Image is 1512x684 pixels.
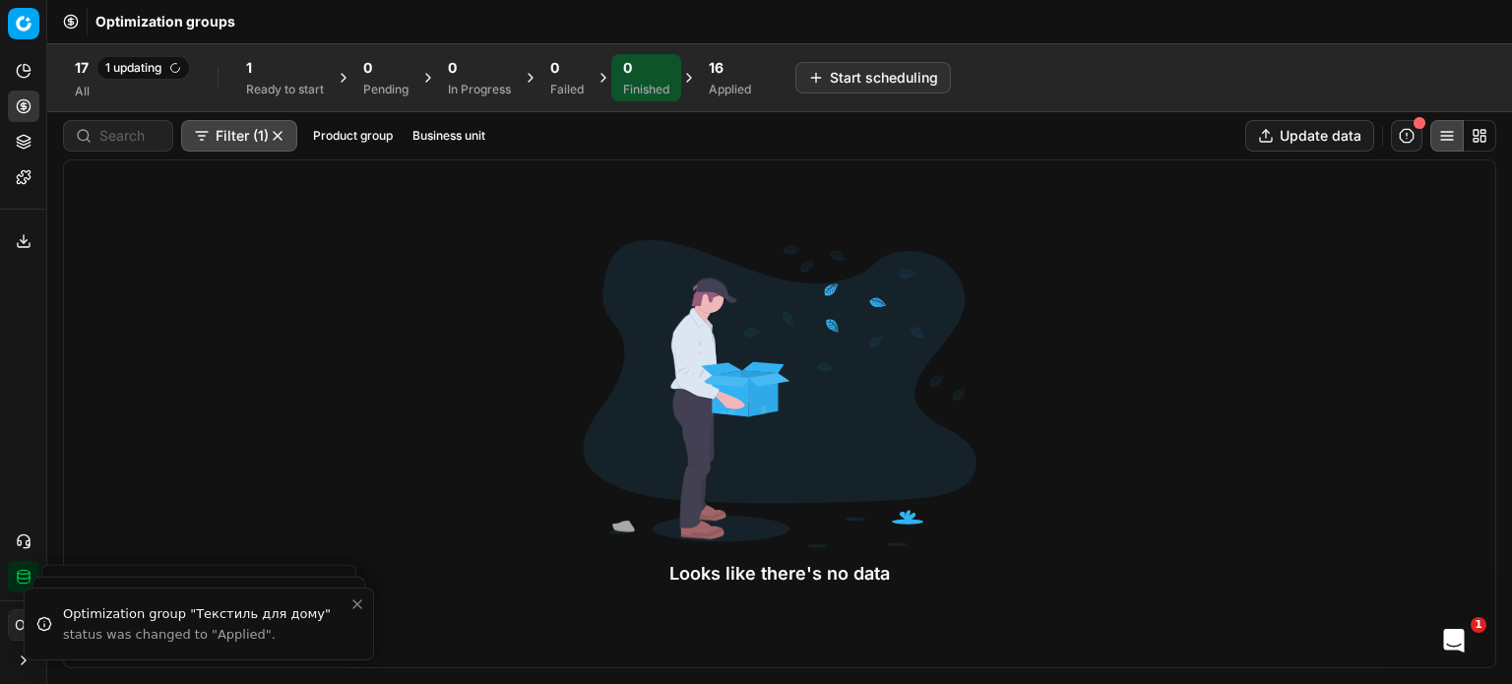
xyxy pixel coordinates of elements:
span: 0 [448,58,457,78]
iframe: Intercom live chat [1430,617,1478,664]
div: Looks like there's no data [583,560,976,588]
span: 0 [550,58,559,78]
div: All [75,84,190,99]
div: Pending [363,82,409,97]
input: Search [99,126,160,146]
span: 1 updating [96,56,190,80]
button: Close toast [346,592,369,616]
button: Start scheduling [795,62,951,93]
span: 17 [75,58,89,78]
div: Applied [709,82,751,97]
span: 1 [1471,617,1486,633]
span: 0 [623,58,632,78]
div: Optimization group "Текстиль для дому" [63,604,349,624]
div: status was changed to "Applied". [63,626,349,644]
div: Failed [550,82,584,97]
div: Finished [623,82,669,97]
span: 16 [709,58,724,78]
button: Product group [305,124,401,148]
button: Update data [1245,120,1374,152]
span: Optimization groups [95,12,235,31]
span: 0 [363,58,372,78]
div: Ready to start [246,82,324,97]
span: 1 [246,58,252,78]
span: ОГ [9,610,38,640]
nav: breadcrumb [95,12,235,31]
button: Business unit [405,124,493,148]
button: ОГ [8,609,39,641]
div: In Progress [448,82,511,97]
button: Filter (1) [181,120,297,152]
